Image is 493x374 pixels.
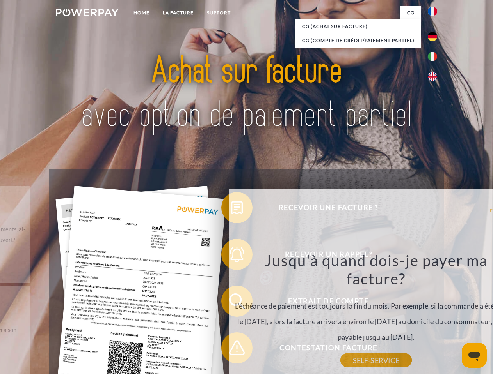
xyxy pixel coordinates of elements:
[156,6,200,20] a: LA FACTURE
[400,6,421,20] a: CG
[428,7,437,16] img: fr
[56,9,119,16] img: logo-powerpay-white.svg
[295,19,421,34] a: CG (achat sur facture)
[428,52,437,61] img: it
[295,34,421,48] a: CG (Compte de crédit/paiement partiel)
[428,32,437,41] img: de
[75,37,418,149] img: title-powerpay_fr.svg
[428,72,437,81] img: en
[340,353,412,367] a: SELF-SERVICE
[462,343,487,368] iframe: Bouton de lancement de la fenêtre de messagerie
[200,6,237,20] a: Support
[127,6,156,20] a: Home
